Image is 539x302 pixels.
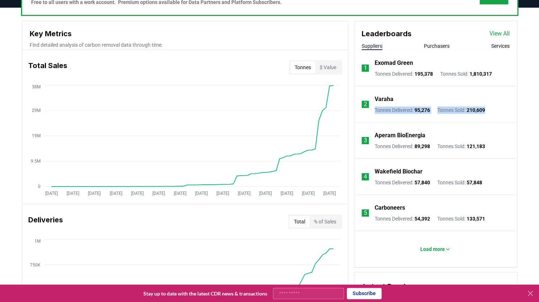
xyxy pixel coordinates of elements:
[489,29,510,38] a: View All
[216,190,229,196] tspan: [DATE]
[467,107,485,113] span: 210,609
[290,62,315,73] button: Tonnes
[363,100,367,109] p: 2
[88,190,101,196] tspan: [DATE]
[440,70,492,77] p: Tonnes Sold :
[414,180,430,185] span: 57,840
[467,216,485,222] span: 133,571
[375,59,413,67] a: Exomad Green
[375,70,433,77] p: Tonnes Delivered :
[414,143,430,149] span: 89,298
[469,71,492,77] span: 1,810,317
[315,62,341,73] button: $ Value
[375,204,405,212] a: Carboneers
[28,214,63,229] h3: Deliveries
[31,84,40,89] tspan: 38M
[467,143,485,149] span: 121,183
[34,238,40,243] tspan: 1M
[363,172,367,181] p: 4
[309,216,341,227] button: % of Sales
[237,190,250,196] tspan: [DATE]
[30,28,341,39] h3: Key Metrics
[375,179,430,186] p: Tonnes Delivered :
[363,209,367,217] p: 5
[45,190,58,196] tspan: [DATE]
[414,71,433,77] span: 195,378
[375,95,393,104] a: Varaha
[424,42,450,50] button: Purchasers
[31,108,40,113] tspan: 29M
[363,136,367,145] p: 3
[362,28,412,39] h3: Leaderboards
[414,242,456,256] button: Load more
[109,190,122,196] tspan: [DATE]
[67,190,79,196] tspan: [DATE]
[362,42,382,50] button: Suppliers
[173,190,186,196] tspan: [DATE]
[195,190,207,196] tspan: [DATE]
[30,262,40,267] tspan: 750K
[131,190,143,196] tspan: [DATE]
[363,64,367,72] p: 1
[375,131,425,140] a: Aperam BioEnergia
[30,159,40,164] tspan: 9.5M
[363,281,508,292] h3: Latest Purchases
[375,215,430,222] p: Tonnes Delivered :
[437,215,485,222] p: Tonnes Sold :
[375,143,430,150] p: Tonnes Delivered :
[414,216,430,222] span: 54,392
[437,143,485,150] p: Tonnes Sold :
[323,190,336,196] tspan: [DATE]
[31,133,40,138] tspan: 19M
[491,42,510,50] button: Services
[437,179,482,186] p: Tonnes Sold :
[302,190,314,196] tspan: [DATE]
[152,190,165,196] tspan: [DATE]
[375,167,422,176] a: Wakefield Biochar
[375,106,430,114] p: Tonnes Delivered :
[420,246,445,253] p: Load more
[467,180,482,185] span: 57,848
[414,107,430,113] span: 95,276
[30,41,341,49] p: Find detailed analysis of carbon removal data through time.
[437,106,485,114] p: Tonnes Sold :
[259,190,271,196] tspan: [DATE]
[38,184,40,189] tspan: 0
[280,190,293,196] tspan: [DATE]
[28,60,67,75] h3: Total Sales
[290,216,309,227] button: Total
